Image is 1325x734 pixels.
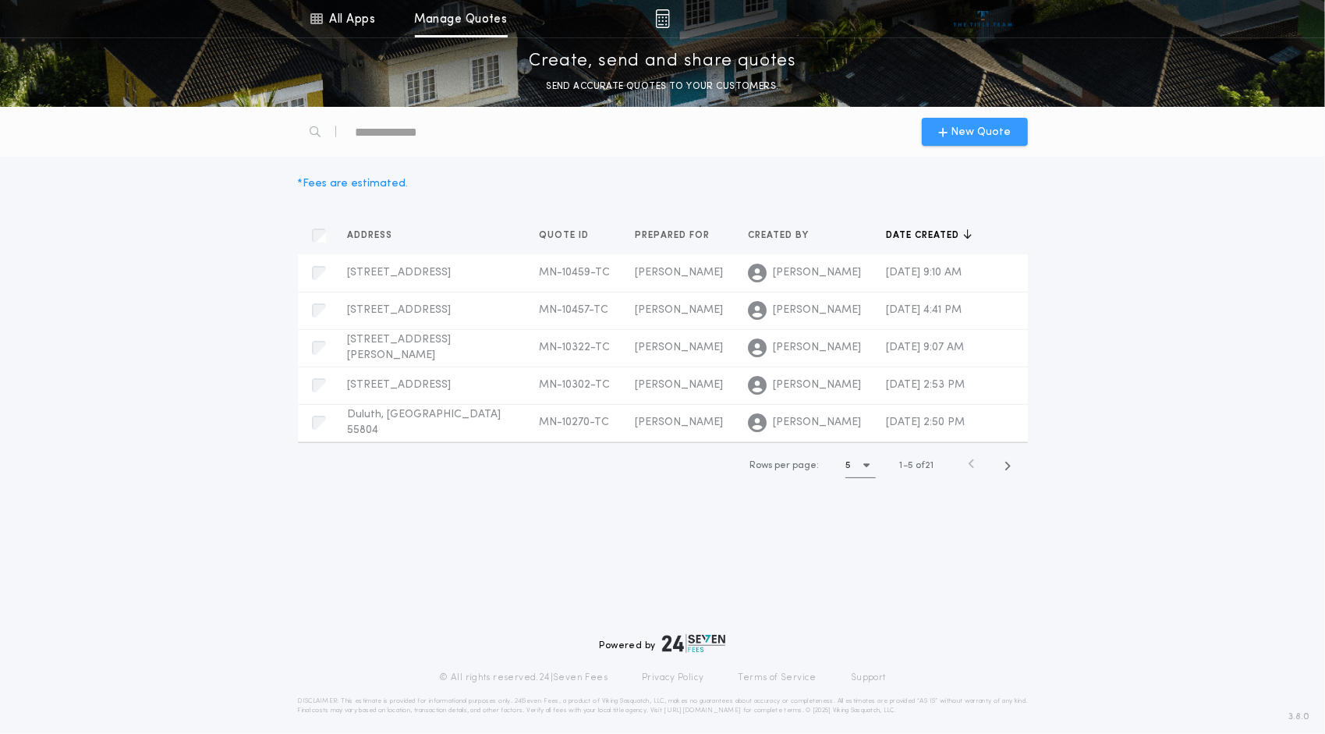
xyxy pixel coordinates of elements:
span: Date created [887,229,963,242]
span: [PERSON_NAME] [636,304,724,316]
span: 5 [909,461,914,470]
img: logo [662,634,726,653]
div: * Fees are estimated. [298,176,409,192]
span: [STREET_ADDRESS][PERSON_NAME] [348,334,452,361]
button: 5 [845,453,876,478]
span: MN-10270-TC [540,417,610,428]
span: [STREET_ADDRESS] [348,304,452,316]
span: [PERSON_NAME] [636,417,724,428]
a: Terms of Service [739,672,817,684]
div: Powered by [600,634,726,653]
span: Duluth, [GEOGRAPHIC_DATA] 55804 [348,409,501,436]
span: MN-10302-TC [540,379,611,391]
span: MN-10459-TC [540,267,611,278]
p: Create, send and share quotes [529,49,796,74]
span: [DATE] 9:10 AM [887,267,962,278]
span: Rows per page: [749,461,819,470]
button: Date created [887,228,972,243]
span: [STREET_ADDRESS] [348,379,452,391]
span: New Quote [951,124,1011,140]
span: MN-10457-TC [540,304,609,316]
span: Address [348,229,396,242]
a: Privacy Policy [642,672,704,684]
p: © All rights reserved. 24|Seven Fees [439,672,608,684]
button: Created by [749,228,821,243]
span: [DATE] 9:07 AM [887,342,965,353]
p: SEND ACCURATE QUOTES TO YOUR CUSTOMERS. [546,79,778,94]
p: DISCLAIMER: This estimate is provided for informational purposes only. 24|Seven Fees, a product o... [298,697,1028,715]
span: [PERSON_NAME] [636,267,724,278]
span: [DATE] 2:50 PM [887,417,965,428]
button: New Quote [922,118,1028,146]
span: MN-10322-TC [540,342,611,353]
span: [PERSON_NAME] [774,378,862,393]
img: img [655,9,670,28]
span: [STREET_ADDRESS] [348,267,452,278]
a: Support [851,672,886,684]
span: [PERSON_NAME] [636,379,724,391]
span: Created by [749,229,813,242]
span: [DATE] 2:53 PM [887,379,965,391]
span: Quote ID [540,229,593,242]
span: [PERSON_NAME] [774,340,862,356]
button: Quote ID [540,228,601,243]
span: [PERSON_NAME] [774,415,862,431]
span: [PERSON_NAME] [774,303,862,318]
h1: 5 [845,458,851,473]
span: 1 [900,461,903,470]
span: Prepared for [636,229,714,242]
img: vs-icon [954,11,1012,27]
span: [PERSON_NAME] [774,265,862,281]
span: 3.8.0 [1288,710,1309,724]
span: [PERSON_NAME] [636,342,724,353]
a: [URL][DOMAIN_NAME] [664,707,741,714]
span: [DATE] 4:41 PM [887,304,962,316]
button: Address [348,228,405,243]
span: of 21 [916,459,934,473]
